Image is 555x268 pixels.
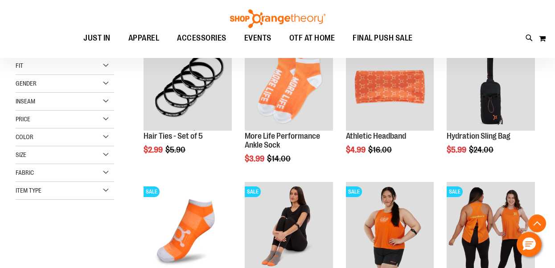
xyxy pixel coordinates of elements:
span: JUST IN [83,28,111,48]
span: $5.99 [447,145,468,154]
div: product [341,38,439,177]
a: Product image for More Life Performance Ankle SockSALE [245,42,333,132]
span: SALE [245,186,261,197]
span: SALE [447,186,463,197]
span: $14.00 [267,154,292,163]
span: FINAL PUSH SALE [353,28,413,48]
a: Hydration Sling Bag [447,132,510,140]
span: Price [16,115,30,123]
div: product [139,38,236,177]
a: Product image for Hydration Sling BagSALE [447,42,535,132]
span: $3.99 [245,154,266,163]
span: OTF AT HOME [289,28,335,48]
img: Hair Ties - Set of 5 [144,42,232,131]
span: EVENTS [244,28,271,48]
span: Fabric [16,169,34,176]
a: OTF AT HOME [280,28,344,49]
span: Inseam [16,98,35,105]
a: JUST IN [74,28,119,49]
span: $24.00 [469,145,495,154]
span: $2.99 [144,145,164,154]
button: Back To Top [528,214,546,232]
span: Size [16,151,26,158]
a: More Life Performance Ankle Sock [245,132,320,149]
a: Hair Ties - Set of 5SALE [144,42,232,132]
span: APPAREL [128,28,160,48]
span: Fit [16,62,23,69]
div: product [240,38,337,186]
a: ACCESSORIES [168,28,235,49]
span: ACCESSORIES [177,28,226,48]
img: Product image for Athletic Headband [346,42,434,131]
div: product [442,38,539,177]
span: Item Type [16,187,41,194]
img: Product image for Hydration Sling Bag [447,42,535,131]
span: $4.99 [346,145,367,154]
button: Hello, have a question? Let’s chat. [517,232,542,257]
a: EVENTS [235,28,280,49]
span: $16.00 [368,145,393,154]
span: Color [16,133,33,140]
a: Product image for Athletic HeadbandSALE [346,42,434,132]
a: APPAREL [119,28,169,49]
span: $5.90 [165,145,187,154]
img: Product image for More Life Performance Ankle Sock [245,42,333,131]
a: Athletic Headband [346,132,406,140]
a: Hair Ties - Set of 5 [144,132,203,140]
img: Shop Orangetheory [229,9,327,28]
span: SALE [144,186,160,197]
span: Gender [16,80,37,87]
span: SALE [346,186,362,197]
a: FINAL PUSH SALE [344,28,422,48]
